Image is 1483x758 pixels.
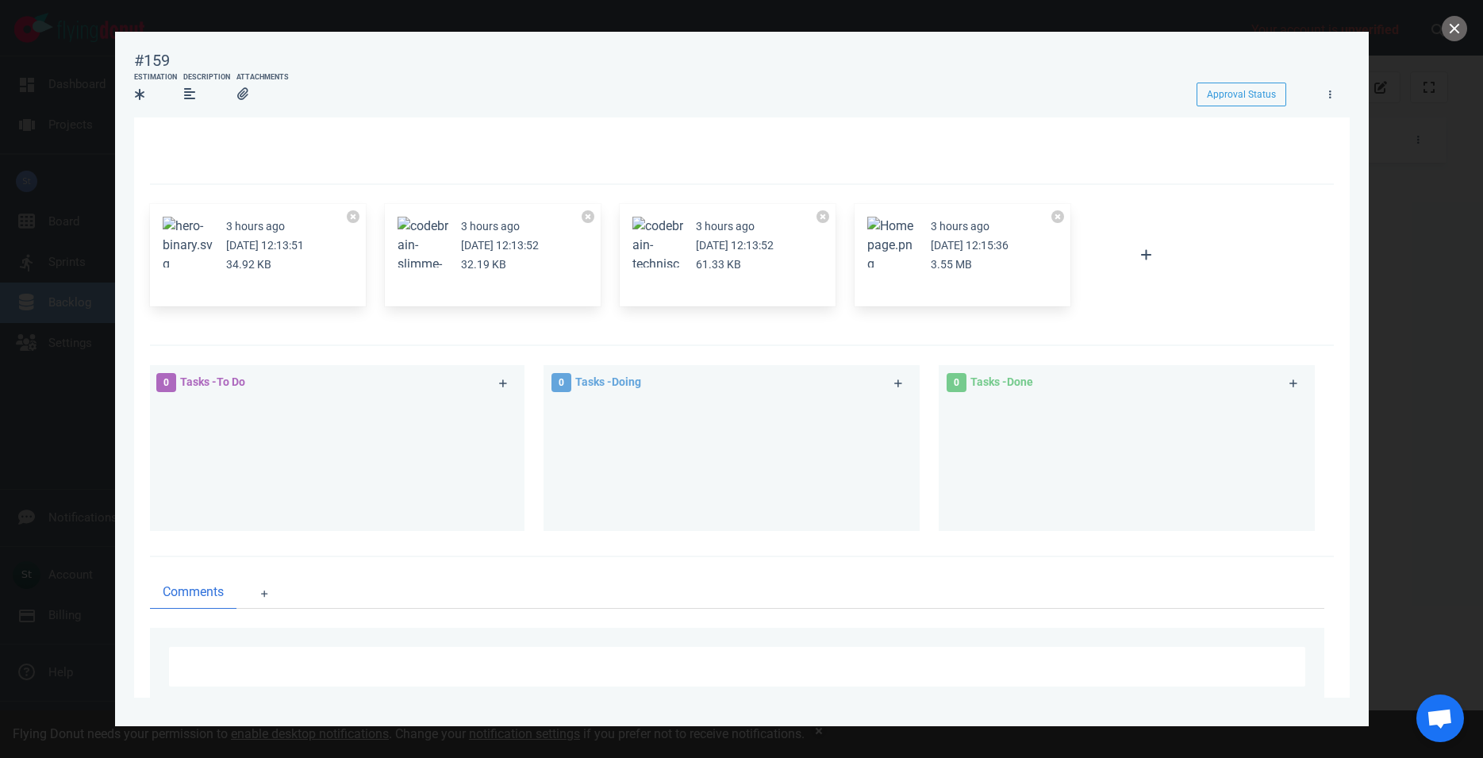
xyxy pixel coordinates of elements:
small: [DATE] 12:13:51 [226,239,304,252]
div: Open chat [1416,695,1464,742]
button: close [1442,16,1467,41]
button: Approval Status [1197,83,1286,106]
button: Zoom image [163,217,213,274]
div: #159 [134,51,170,71]
small: 3.55 MB [931,258,972,271]
span: 0 [947,373,966,392]
small: [DATE] 12:13:52 [461,239,539,252]
small: 3 hours ago [461,220,520,233]
small: 3 hours ago [931,220,989,233]
span: 0 [156,373,176,392]
small: [DATE] 12:15:36 [931,239,1009,252]
span: Comments [163,583,224,602]
span: 0 [551,373,571,392]
span: Tasks - Done [970,375,1033,388]
button: Zoom image [867,217,918,274]
div: Description [183,72,230,83]
button: Zoom image [398,217,448,293]
span: Tasks - To Do [180,375,245,388]
small: 32.19 KB [461,258,506,271]
span: Tasks - Doing [575,375,641,388]
div: Estimation [134,72,177,83]
small: 3 hours ago [696,220,755,233]
div: Attachments [236,72,289,83]
small: 34.92 KB [226,258,271,271]
small: [DATE] 12:13:52 [696,239,774,252]
small: 3 hours ago [226,220,285,233]
small: 61.33 KB [696,258,741,271]
button: Zoom image [632,217,683,293]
